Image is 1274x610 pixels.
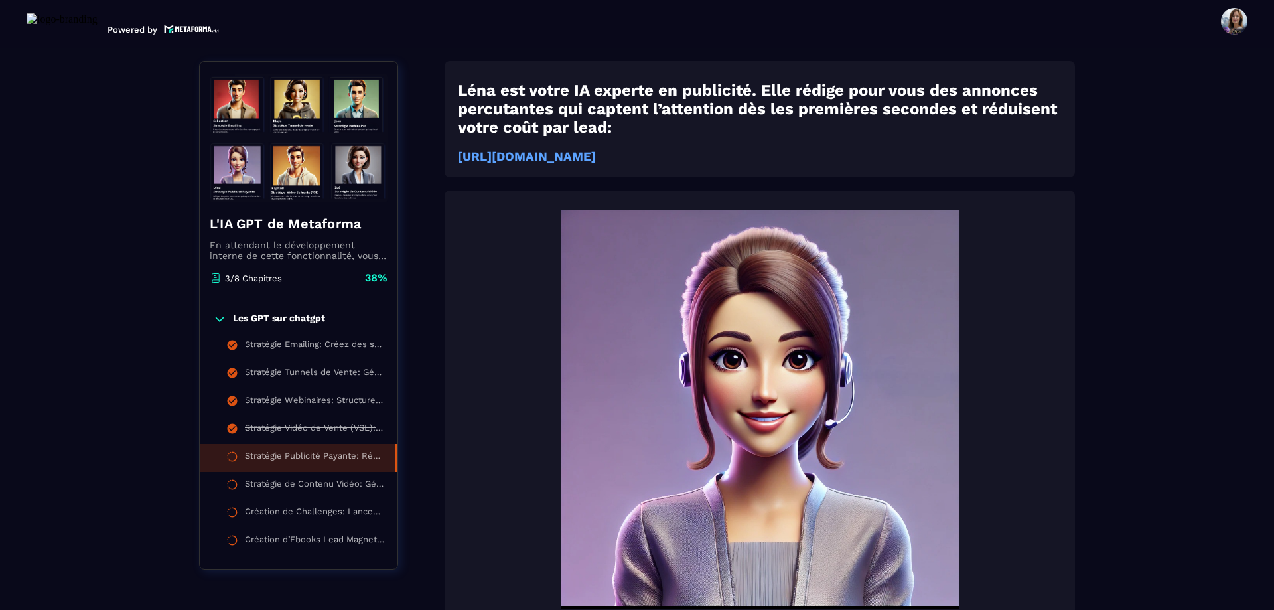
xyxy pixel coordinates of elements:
[245,339,384,354] div: Stratégie Emailing: Créez des séquences email irrésistibles qui engagent et convertissent.
[245,395,384,410] div: Stratégie Webinaires: Structurez un webinaire impactant qui captive et vend
[245,479,384,493] div: Stratégie de Contenu Vidéo: Générez des idées et scripts vidéos viraux pour booster votre audience
[225,273,282,283] p: 3/8 Chapitres
[107,25,157,35] p: Powered by
[458,81,1057,137] strong: Léna est votre IA experte en publicité. Elle rédige pour vous des annonces percutantes qui capten...
[164,23,220,35] img: logo
[210,240,388,261] p: En attendant le développement interne de cette fonctionnalité, vous pouvez déjà l’utiliser avec C...
[245,506,384,521] div: Création de Challenges: Lancez un challenge impactant qui engage et convertit votre audience
[210,214,388,233] h4: L'IA GPT de Metaforma
[245,367,384,382] div: Stratégie Tunnels de Vente: Générez des textes ultra persuasifs pour maximiser vos conversions
[233,313,325,326] p: Les GPT sur chatgpt
[210,72,388,204] img: banner
[245,451,382,465] div: Stratégie Publicité Payante: Rédigez des pubs percutantes qui captent l’attention et réduisent vo...
[245,423,384,437] div: Stratégie Vidéo de Vente (VSL): Concevez une vidéo de vente puissante qui transforme les prospect...
[458,149,596,164] a: [URL][DOMAIN_NAME]
[458,210,1062,609] img: background
[365,271,388,285] p: 38%
[245,534,384,549] div: Création d’Ebooks Lead Magnet: Créez un ebook irrésistible pour capturer des leads qualifié
[27,13,98,35] img: logo-branding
